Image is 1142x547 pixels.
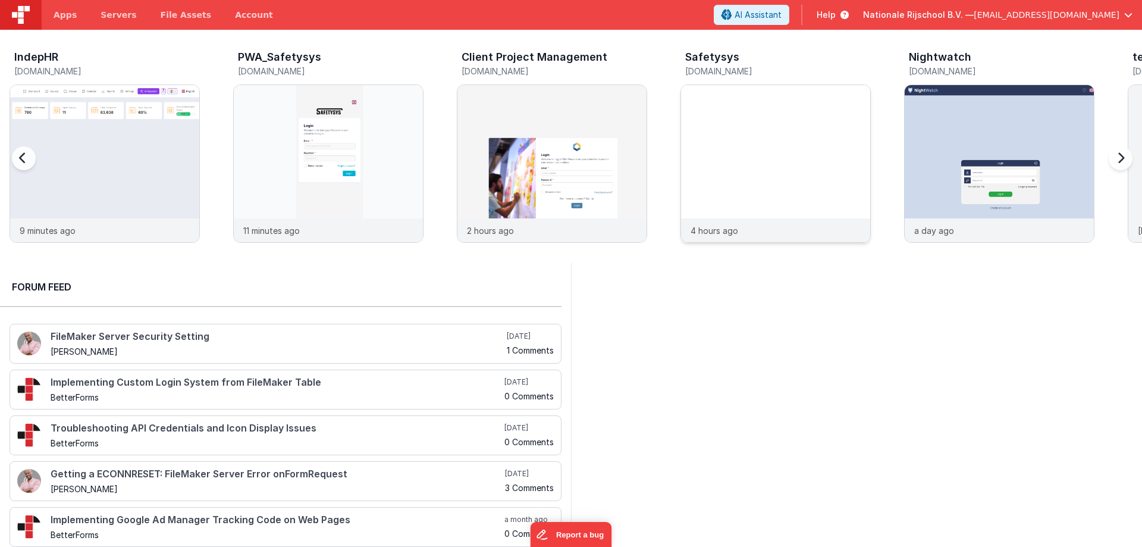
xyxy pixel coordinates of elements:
[12,280,550,294] h2: Forum Feed
[17,469,41,493] img: 411_2.png
[504,423,554,433] h5: [DATE]
[17,377,41,401] img: 295_2.png
[504,392,554,401] h5: 0 Comments
[817,9,836,21] span: Help
[507,346,554,355] h5: 1 Comments
[10,324,561,364] a: FileMaker Server Security Setting [PERSON_NAME] [DATE] 1 Comments
[243,224,300,237] p: 11 minutes ago
[691,224,738,237] p: 4 hours ago
[101,9,136,21] span: Servers
[17,515,41,539] img: 295_2.png
[467,224,514,237] p: 2 hours ago
[505,469,554,479] h5: [DATE]
[504,437,554,446] h5: 0 Comments
[161,9,212,21] span: File Assets
[51,393,502,402] h5: BetterForms
[51,377,502,388] h4: Implementing Custom Login System from FileMaker Table
[238,67,423,76] h5: [DOMAIN_NAME]
[51,439,502,448] h5: BetterForms
[14,51,58,63] h3: IndepHR
[51,530,502,539] h5: BetterForms
[863,9,1132,21] button: Nationale Rijschool B.V. — [EMAIL_ADDRESS][DOMAIN_NAME]
[238,51,321,63] h3: PWA_Safetysys
[51,515,502,526] h4: Implementing Google Ad Manager Tracking Code on Web Pages
[909,67,1094,76] h5: [DOMAIN_NAME]
[714,5,789,25] button: AI Assistant
[735,9,782,21] span: AI Assistant
[504,377,554,387] h5: [DATE]
[17,332,41,355] img: 411_2.png
[54,9,77,21] span: Apps
[505,483,554,492] h5: 3 Comments
[51,485,503,493] h5: [PERSON_NAME]
[863,9,974,21] span: Nationale Rijschool B.V. —
[51,469,503,480] h4: Getting a ECONNRESET: FileMaker Server Error onFormRequest
[914,224,954,237] p: a day ago
[504,515,554,524] h5: a month ago
[685,67,871,76] h5: [DOMAIN_NAME]
[51,423,502,434] h4: Troubleshooting API Credentials and Icon Display Issues
[14,67,200,76] h5: [DOMAIN_NAME]
[51,347,504,356] h5: [PERSON_NAME]
[507,332,554,341] h5: [DATE]
[51,332,504,342] h4: FileMaker Server Security Setting
[504,529,554,538] h5: 0 Comments
[685,51,739,63] h3: Safetysys
[10,507,561,547] a: Implementing Google Ad Manager Tracking Code on Web Pages BetterForms a month ago 0 Comments
[10,415,561,455] a: Troubleshooting API Credentials and Icon Display Issues BetterForms [DATE] 0 Comments
[10,461,561,501] a: Getting a ECONNRESET: FileMaker Server Error onFormRequest [PERSON_NAME] [DATE] 3 Comments
[462,67,647,76] h5: [DOMAIN_NAME]
[974,9,1119,21] span: [EMAIL_ADDRESS][DOMAIN_NAME]
[10,370,561,410] a: Implementing Custom Login System from FileMaker Table BetterForms [DATE] 0 Comments
[909,51,971,63] h3: Nightwatch
[17,423,41,447] img: 295_2.png
[531,522,612,547] iframe: Marker.io feedback button
[462,51,607,63] h3: Client Project Management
